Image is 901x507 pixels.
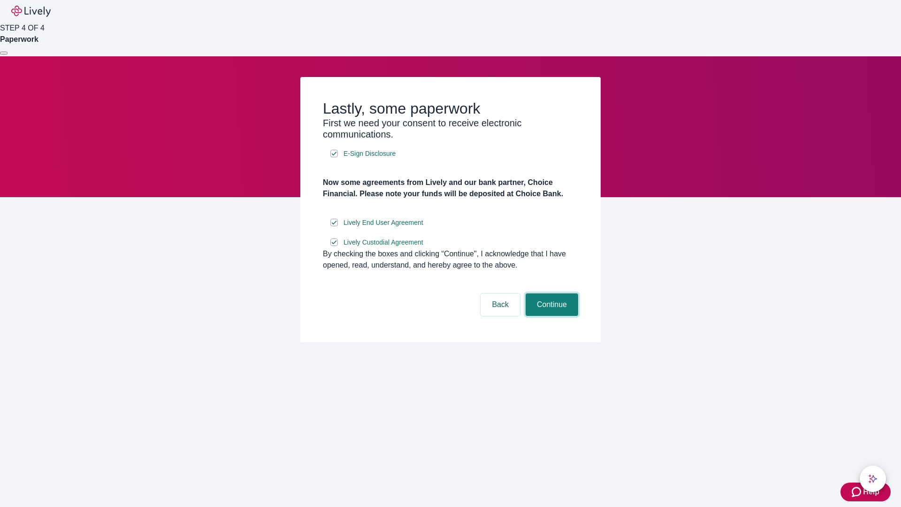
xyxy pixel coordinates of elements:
[342,217,425,229] a: e-sign disclosure document
[481,293,520,316] button: Back
[323,117,578,140] h3: First we need your consent to receive electronic communications.
[344,149,396,159] span: E-Sign Disclosure
[868,474,878,484] svg: Lively AI Assistant
[344,218,423,228] span: Lively End User Agreement
[860,466,886,492] button: chat
[11,6,51,17] img: Lively
[342,148,397,160] a: e-sign disclosure document
[323,177,578,200] h4: Now some agreements from Lively and our bank partner, Choice Financial. Please note your funds wi...
[863,486,879,498] span: Help
[840,483,891,501] button: Zendesk support iconHelp
[526,293,578,316] button: Continue
[852,486,863,498] svg: Zendesk support icon
[344,238,423,247] span: Lively Custodial Agreement
[342,237,425,248] a: e-sign disclosure document
[323,100,578,117] h2: Lastly, some paperwork
[323,248,578,271] div: By checking the boxes and clicking “Continue", I acknowledge that I have opened, read, understand...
